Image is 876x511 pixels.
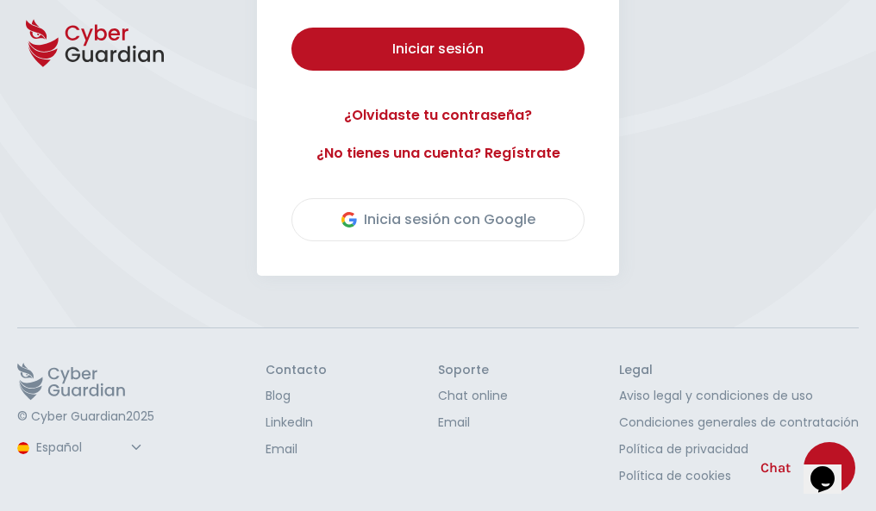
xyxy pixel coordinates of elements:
[266,387,327,405] a: Blog
[619,440,859,458] a: Política de privacidad
[619,414,859,432] a: Condiciones generales de contratación
[17,442,29,454] img: region-logo
[266,440,327,458] a: Email
[438,363,508,378] h3: Soporte
[291,105,585,126] a: ¿Olvidaste tu contraseña?
[266,363,327,378] h3: Contacto
[438,387,508,405] a: Chat online
[619,363,859,378] h3: Legal
[619,467,859,485] a: Política de cookies
[266,414,327,432] a: LinkedIn
[804,442,859,494] iframe: chat widget
[760,458,791,478] span: Chat
[291,143,585,164] a: ¿No tienes una cuenta? Regístrate
[291,198,585,241] button: Inicia sesión con Google
[17,409,154,425] p: © Cyber Guardian 2025
[341,209,535,230] div: Inicia sesión con Google
[438,414,508,432] a: Email
[619,387,859,405] a: Aviso legal y condiciones de uso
